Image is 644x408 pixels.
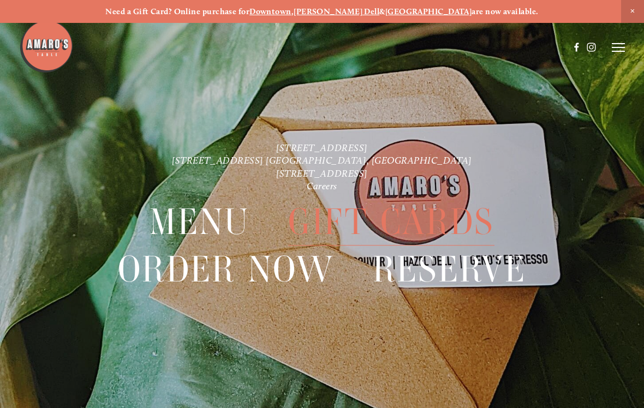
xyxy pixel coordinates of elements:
[276,167,368,179] a: [STREET_ADDRESS]
[172,155,472,166] a: [STREET_ADDRESS] [GEOGRAPHIC_DATA], [GEOGRAPHIC_DATA]
[373,246,526,292] a: Reserve
[307,181,337,192] a: Careers
[385,7,472,16] a: [GEOGRAPHIC_DATA]
[249,7,291,16] a: Downtown
[150,199,249,245] a: Menu
[288,199,494,245] a: Gift Cards
[472,7,538,16] strong: are now available.
[288,199,494,246] span: Gift Cards
[291,7,294,16] strong: ,
[105,7,249,16] strong: Need a Gift Card? Online purchase for
[150,199,249,246] span: Menu
[276,142,368,153] a: [STREET_ADDRESS]
[373,246,526,293] span: Reserve
[118,246,334,292] a: Order Now
[294,7,379,16] a: [PERSON_NAME] Dell
[19,19,74,74] img: Amaro's Table
[118,246,334,293] span: Order Now
[379,7,385,16] strong: &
